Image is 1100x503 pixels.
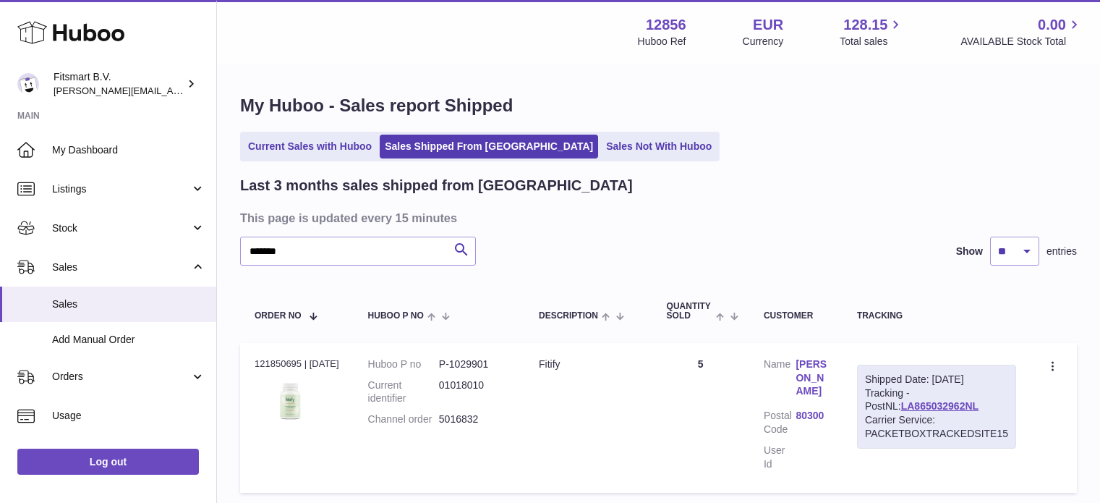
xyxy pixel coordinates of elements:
dd: 01018010 [439,379,510,406]
dd: 5016832 [439,413,510,426]
span: Quantity Sold [667,302,712,321]
span: Order No [255,311,302,321]
div: Tracking - PostNL: [857,365,1016,449]
a: [PERSON_NAME] [796,358,827,399]
span: Orders [52,370,190,384]
img: 128561739542540.png [255,375,327,426]
span: Stock [52,221,190,235]
a: Sales Shipped From [GEOGRAPHIC_DATA] [380,135,598,158]
div: Tracking [857,311,1016,321]
div: Currency [743,35,784,48]
dt: Postal Code [764,409,796,436]
span: Sales [52,261,190,274]
dt: Huboo P no [368,358,439,371]
h1: My Huboo - Sales report Shipped [240,94,1077,117]
a: LA865032962NL [901,400,979,412]
img: jonathan@leaderoo.com [17,73,39,95]
span: 128.15 [843,15,887,35]
div: Fitify [539,358,638,371]
a: 80300 [796,409,827,423]
span: My Dashboard [52,143,205,157]
div: Huboo Ref [638,35,686,48]
dt: Current identifier [368,379,439,406]
div: Carrier Service: PACKETBOXTRACKEDSITE15 [865,413,1008,441]
span: AVAILABLE Stock Total [960,35,1083,48]
dd: P-1029901 [439,358,510,371]
strong: 12856 [646,15,686,35]
label: Show [956,245,983,258]
span: Huboo P no [368,311,424,321]
a: Sales Not With Huboo [601,135,717,158]
span: entries [1046,245,1077,258]
span: 0.00 [1038,15,1066,35]
a: 0.00 AVAILABLE Stock Total [960,15,1083,48]
div: 121850695 | [DATE] [255,358,339,371]
h2: Last 3 months sales shipped from [GEOGRAPHIC_DATA] [240,176,633,195]
span: Sales [52,297,205,311]
dt: User Id [764,444,796,471]
a: Log out [17,449,199,475]
div: Shipped Date: [DATE] [865,373,1008,386]
span: [PERSON_NAME][EMAIL_ADDRESS][DOMAIN_NAME] [54,85,290,96]
td: 5 [652,343,749,493]
dt: Name [764,358,796,402]
a: 128.15 Total sales [840,15,904,48]
a: Current Sales with Huboo [243,135,377,158]
span: Listings [52,182,190,196]
dt: Channel order [368,413,439,426]
span: Usage [52,409,205,423]
div: Customer [764,311,828,321]
span: Total sales [840,35,904,48]
span: Add Manual Order [52,333,205,347]
strong: EUR [753,15,783,35]
span: Description [539,311,598,321]
h3: This page is updated every 15 minutes [240,210,1073,226]
div: Fitsmart B.V. [54,70,184,98]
